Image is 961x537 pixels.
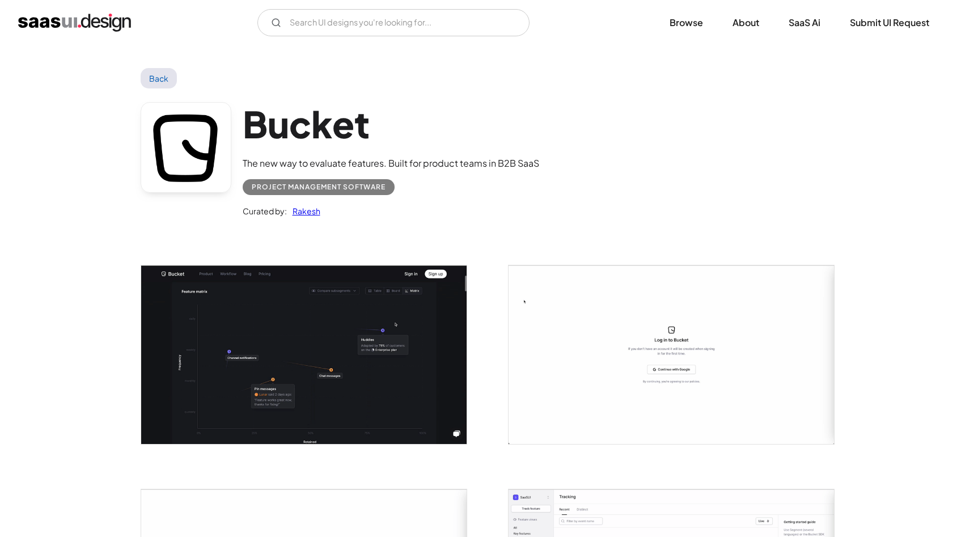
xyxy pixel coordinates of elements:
a: SaaS Ai [775,10,834,35]
h1: Bucket [243,102,539,146]
a: Browse [656,10,717,35]
div: The new way to evaluate features. Built for product teams in B2B SaaS [243,157,539,170]
img: 65b73cfc7771d0b8c89ad3ef_bucket%20Login%20screen.png [509,265,834,443]
a: home [18,14,131,32]
a: open lightbox [141,265,467,443]
a: About [719,10,773,35]
a: open lightbox [509,265,834,443]
div: Curated by: [243,204,287,218]
a: Submit UI Request [836,10,943,35]
a: Rakesh [287,204,320,218]
div: Project Management Software [252,180,386,194]
img: 65b73cfd80c184325a7c3f91_bucket%20Home%20Screen.png [141,265,467,443]
form: Email Form [257,9,530,36]
a: Back [141,68,177,88]
input: Search UI designs you're looking for... [257,9,530,36]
